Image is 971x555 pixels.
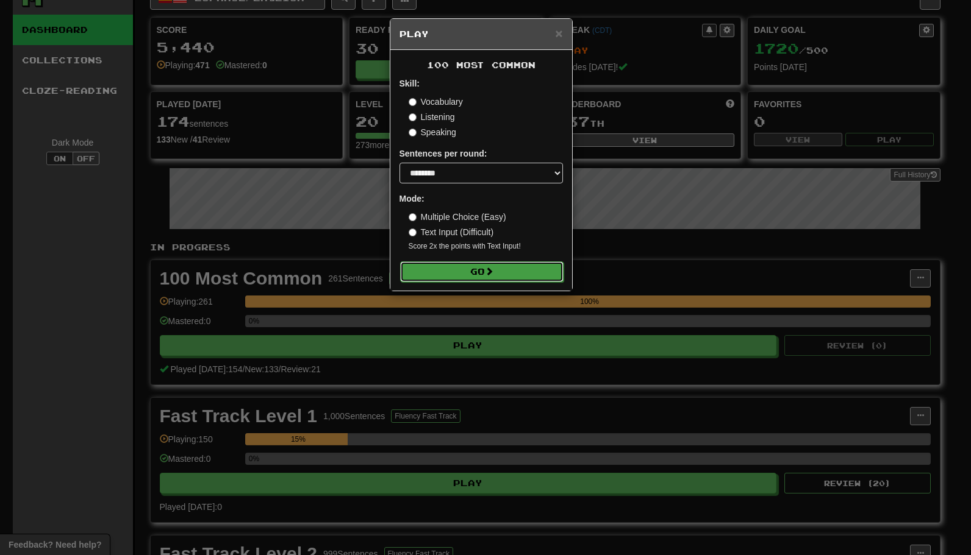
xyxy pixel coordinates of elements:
label: Sentences per round: [400,147,487,160]
input: Multiple Choice (Easy) [409,213,417,221]
small: Score 2x the points with Text Input ! [409,241,563,252]
input: Listening [409,113,417,121]
label: Multiple Choice (Easy) [409,211,506,223]
strong: Mode: [400,194,425,203]
button: Close [555,27,562,40]
strong: Skill: [400,79,420,88]
label: Speaking [409,126,456,138]
button: Go [400,261,564,282]
label: Vocabulary [409,96,463,108]
span: × [555,26,562,40]
input: Speaking [409,129,417,136]
label: Text Input (Difficult) [409,226,494,238]
input: Vocabulary [409,98,417,106]
span: 100 Most Common [427,60,536,70]
h5: Play [400,28,563,40]
label: Listening [409,111,455,123]
input: Text Input (Difficult) [409,228,417,236]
